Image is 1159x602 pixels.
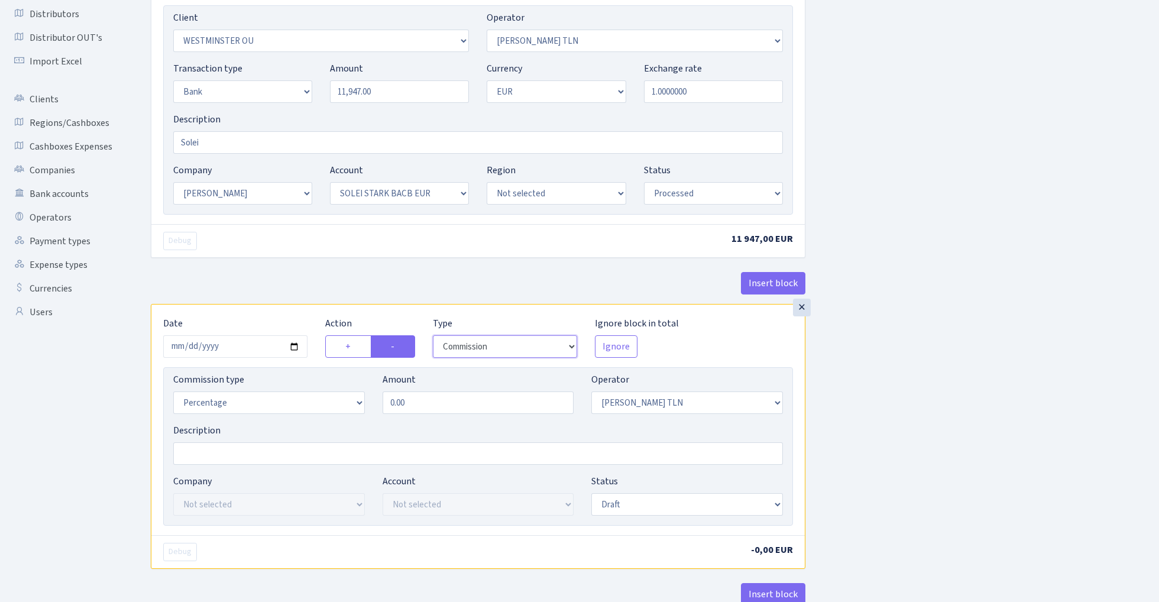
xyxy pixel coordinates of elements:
label: Description [173,112,221,127]
button: Insert block [741,272,805,294]
label: Account [330,163,363,177]
a: Expense types [6,253,124,277]
a: Import Excel [6,50,124,73]
label: Company [173,474,212,488]
a: Cashboxes Expenses [6,135,124,158]
label: + [325,335,371,358]
label: Region [487,163,516,177]
label: Operator [487,11,525,25]
label: Status [591,474,618,488]
span: 11 947,00 EUR [731,232,793,245]
div: × [793,299,811,316]
label: Exchange rate [644,62,702,76]
label: Account [383,474,416,488]
span: -0,00 EUR [751,543,793,556]
button: Ignore [595,335,637,358]
a: Operators [6,206,124,229]
label: Ignore block in total [595,316,679,331]
a: Regions/Cashboxes [6,111,124,135]
label: Currency [487,62,522,76]
label: Client [173,11,198,25]
a: Payment types [6,229,124,253]
a: Distributor OUT's [6,26,124,50]
a: Currencies [6,277,124,300]
label: Type [433,316,452,331]
label: Status [644,163,671,177]
a: Bank accounts [6,182,124,206]
label: Commission type [173,373,244,387]
label: Description [173,423,221,438]
label: Date [163,316,183,331]
label: Transaction type [173,62,242,76]
a: Clients [6,88,124,111]
label: - [371,335,415,358]
label: Company [173,163,212,177]
button: Debug [163,232,197,250]
label: Amount [383,373,416,387]
button: Debug [163,543,197,561]
a: Users [6,300,124,324]
label: Action [325,316,352,331]
a: Companies [6,158,124,182]
label: Operator [591,373,629,387]
label: Amount [330,62,363,76]
a: Distributors [6,2,124,26]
